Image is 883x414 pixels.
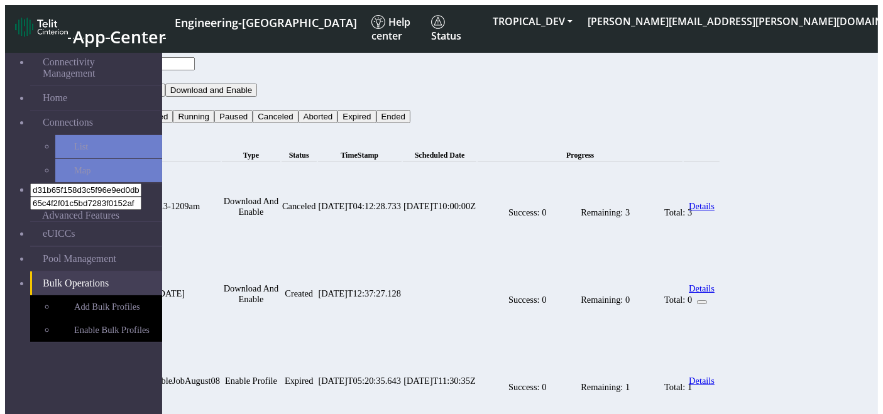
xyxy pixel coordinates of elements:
[426,10,485,48] a: Status
[431,15,461,43] span: Status
[689,283,715,293] a: Details
[174,10,356,33] a: Your current platform instance
[318,163,402,249] td: [DATE]T04:12:28.733
[55,319,162,342] a: Enable Bulk Profiles
[15,14,164,44] a: App Center
[689,376,715,386] a: Details
[175,15,357,30] span: Engineering-[GEOGRAPHIC_DATA]
[371,15,385,29] img: knowledge.svg
[165,84,257,97] button: Download and Enable
[664,204,692,219] div: Total: 3
[318,251,402,337] td: [DATE]T12:37:27.128
[689,201,715,211] a: Details
[214,110,253,123] button: Paused
[55,295,162,319] a: Add Bulk Profiles
[485,10,580,33] button: TROPICAL_DEV
[253,110,298,123] button: Canceled
[222,251,280,337] td: Download And Enable
[664,291,692,306] div: Total: 0
[664,379,692,393] div: Total: 1
[371,15,410,43] span: Help center
[581,291,630,306] div: Remaining: 0
[30,86,162,110] a: Home
[30,247,162,271] a: Pool Management
[30,271,162,295] a: Bulk Operations
[376,110,411,123] button: Ended
[55,159,162,182] a: Map
[415,151,465,160] span: Scheduled Date
[84,136,721,148] div: Bulk Operations
[15,17,68,37] img: logo-telit-cinterion-gw-new.png
[341,151,378,160] span: TimeStamp
[55,135,162,158] a: List
[508,204,546,219] div: Success: 0
[43,278,109,289] span: Bulk Operations
[173,110,214,123] button: Running
[337,110,376,123] button: Expired
[431,15,445,29] img: status.svg
[366,10,426,48] a: Help center
[508,379,546,393] div: Success: 0
[299,110,338,123] button: Aborted
[73,25,166,48] span: App Center
[581,204,630,219] div: Remaining: 3
[222,163,280,249] td: Download And Enable
[282,251,317,337] td: Created
[30,111,162,134] a: Connections
[282,163,317,249] td: Canceled
[289,151,309,160] span: Status
[30,222,162,246] a: eUICCs
[74,141,88,152] span: List
[508,291,546,306] div: Success: 0
[30,50,162,85] a: Connectivity Management
[243,151,259,160] span: Type
[42,210,119,221] span: Advanced Features
[581,379,630,393] div: Remaining: 1
[403,163,476,249] td: [DATE]T10:00:00Z
[74,165,90,176] span: Map
[566,151,594,160] span: Progress
[43,117,93,128] span: Connections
